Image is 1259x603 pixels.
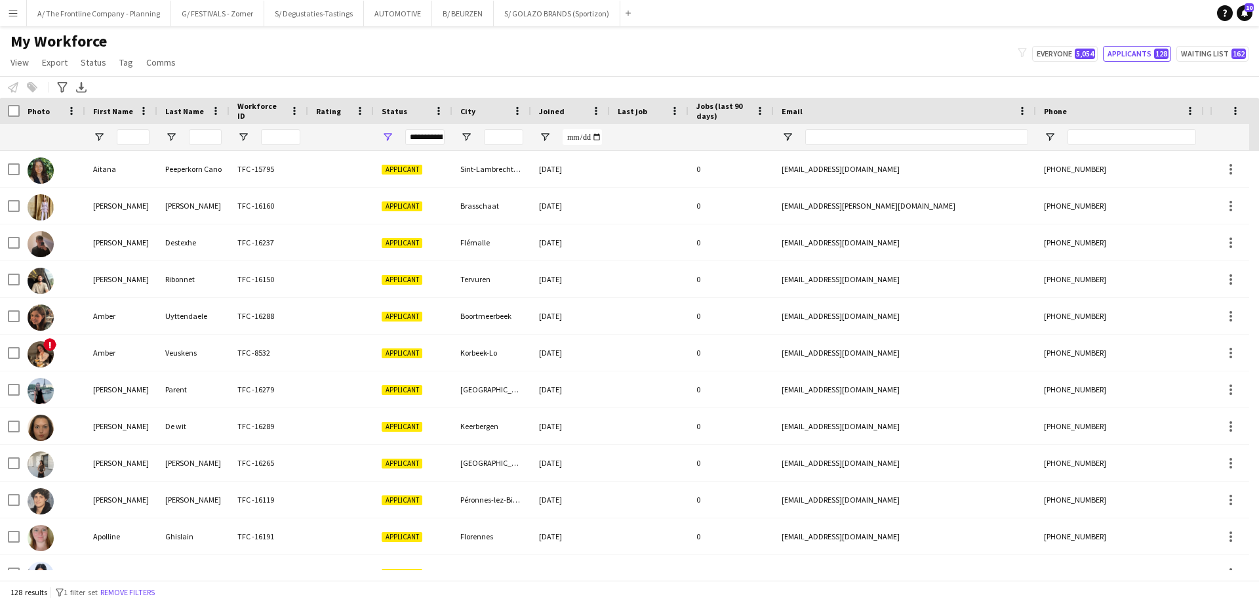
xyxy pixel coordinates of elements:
[774,335,1036,371] div: [EMAIL_ADDRESS][DOMAIN_NAME]
[93,106,133,116] span: First Name
[1036,298,1204,334] div: [PHONE_NUMBER]
[774,518,1036,554] div: [EMAIL_ADDRESS][DOMAIN_NAME]
[1245,3,1254,12] span: 10
[230,188,308,224] div: TFC -16160
[452,188,531,224] div: Brasschaat
[774,555,1036,591] div: [EMAIL_ADDRESS][DOMAIN_NAME]
[171,1,264,26] button: G/ FESTIVALS - Zomer
[382,459,422,468] span: Applicant
[230,482,308,518] div: TFC -16119
[1036,555,1204,591] div: [PHONE_NUMBER]
[10,31,107,51] span: My Workforce
[382,165,422,175] span: Applicant
[157,482,230,518] div: [PERSON_NAME]
[774,408,1036,444] div: [EMAIL_ADDRESS][DOMAIN_NAME]
[452,261,531,297] div: Tervuren
[230,261,308,297] div: TFC -16150
[28,451,54,478] img: Annabelle De Ridder
[165,106,204,116] span: Last Name
[1036,188,1204,224] div: [PHONE_NUMBER]
[531,335,610,371] div: [DATE]
[382,201,422,211] span: Applicant
[1176,46,1249,62] button: Waiting list162
[28,106,50,116] span: Photo
[146,56,176,68] span: Comms
[531,518,610,554] div: [DATE]
[382,131,393,143] button: Open Filter Menu
[85,371,157,407] div: [PERSON_NAME]
[1044,131,1056,143] button: Open Filter Menu
[28,525,54,551] img: Apolline Ghislain
[1036,371,1204,407] div: [PHONE_NUMBER]
[689,408,774,444] div: 0
[774,482,1036,518] div: [EMAIL_ADDRESS][DOMAIN_NAME]
[237,101,285,121] span: Workforce ID
[452,151,531,187] div: Sint-Lambrechts-[GEOGRAPHIC_DATA]
[81,56,106,68] span: Status
[10,56,29,68] span: View
[531,371,610,407] div: [DATE]
[157,408,230,444] div: De wit
[1075,49,1095,59] span: 5,054
[42,56,68,68] span: Export
[117,129,150,145] input: First Name Filter Input
[230,335,308,371] div: TFC -8532
[382,348,422,358] span: Applicant
[432,1,494,26] button: B/ BEURZEN
[27,1,171,26] button: A/ The Frontline Company - Planning
[689,188,774,224] div: 0
[531,151,610,187] div: [DATE]
[230,408,308,444] div: TFC -16289
[382,312,422,322] span: Applicant
[28,231,54,257] img: Alexandre Destexhe
[28,304,54,331] img: Amber Uyttendaele
[85,261,157,297] div: [PERSON_NAME]
[782,131,793,143] button: Open Filter Menu
[1154,49,1169,59] span: 128
[157,188,230,224] div: [PERSON_NAME]
[165,131,177,143] button: Open Filter Menu
[73,79,89,95] app-action-btn: Export XLSX
[531,224,610,260] div: [DATE]
[1036,151,1204,187] div: [PHONE_NUMBER]
[531,482,610,518] div: [DATE]
[119,56,133,68] span: Tag
[452,408,531,444] div: Keerbergen
[539,106,565,116] span: Joined
[531,261,610,297] div: [DATE]
[805,129,1028,145] input: Email Filter Input
[364,1,432,26] button: AUTOMOTIVE
[264,1,364,26] button: S/ Degustaties-Tastings
[782,106,803,116] span: Email
[774,445,1036,481] div: [EMAIL_ADDRESS][DOMAIN_NAME]
[689,335,774,371] div: 0
[774,298,1036,334] div: [EMAIL_ADDRESS][DOMAIN_NAME]
[85,298,157,334] div: Amber
[1036,335,1204,371] div: [PHONE_NUMBER]
[452,518,531,554] div: Florennes
[1036,482,1204,518] div: [PHONE_NUMBER]
[85,224,157,260] div: [PERSON_NAME]
[85,555,157,591] div: [PERSON_NAME]
[689,445,774,481] div: 0
[157,224,230,260] div: Destexhe
[316,106,341,116] span: Rating
[157,371,230,407] div: Parent
[774,371,1036,407] div: [EMAIL_ADDRESS][DOMAIN_NAME]
[230,555,308,591] div: TFC -16226
[460,131,472,143] button: Open Filter Menu
[539,131,551,143] button: Open Filter Menu
[460,106,475,116] span: City
[141,54,181,71] a: Comms
[774,188,1036,224] div: [EMAIL_ADDRESS][PERSON_NAME][DOMAIN_NAME]
[452,335,531,371] div: Korbeek-Lo
[157,298,230,334] div: Uyttendaele
[1068,129,1196,145] input: Phone Filter Input
[1103,46,1171,62] button: Applicants128
[85,482,157,518] div: [PERSON_NAME]
[5,54,34,71] a: View
[1044,106,1067,116] span: Phone
[28,562,54,588] img: Aya Hadi Baqir
[382,422,422,432] span: Applicant
[774,224,1036,260] div: [EMAIL_ADDRESS][DOMAIN_NAME]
